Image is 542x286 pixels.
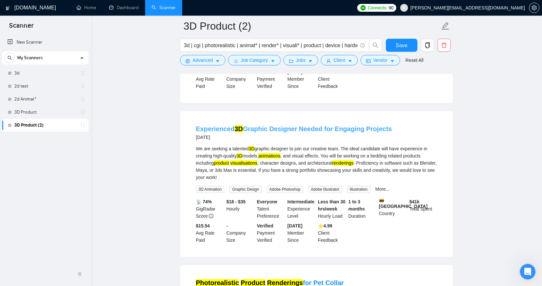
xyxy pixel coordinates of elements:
[80,84,85,89] span: holder
[195,68,225,90] div: Avg Rate Paid
[308,59,313,63] span: caret-down
[441,22,450,30] span: edit
[225,68,256,90] div: Company Size
[402,6,406,10] span: user
[258,153,280,158] mark: animations
[196,133,392,141] div: [DATE]
[286,222,317,244] div: Member Since
[283,55,318,65] button: folderJobscaret-down
[529,5,539,10] a: setting
[347,186,370,193] span: Illustration
[289,59,293,63] span: folder
[77,271,84,277] span: double-left
[195,222,225,244] div: Avg Rate Paid
[225,222,256,244] div: Company Size
[375,186,390,192] a: More...
[408,198,439,220] div: Total Spent
[317,222,347,244] div: Client Feedback
[378,198,408,220] div: Country
[386,39,417,52] button: Save
[14,80,76,93] a: 2d test
[5,53,15,63] button: search
[196,125,392,132] a: Experienced3DGraphic Designer Needed for Engaging Projects
[373,57,387,64] span: Vendor
[196,145,437,181] div: We are seeking a talented graphic designer to join our creative team. The ideal candidate will ha...
[196,223,210,228] b: $15.54
[390,59,395,63] span: caret-down
[196,199,212,204] b: 📡 74%
[214,160,229,166] mark: product
[405,57,423,64] a: Reset All
[6,3,10,13] img: logo
[421,39,434,52] button: copy
[109,5,139,10] a: dashboardDashboard
[80,110,85,115] span: holder
[225,198,256,220] div: Hourly
[287,199,314,204] b: Intermediate
[80,97,85,102] span: holder
[360,43,365,48] span: info-circle
[17,51,43,64] span: My Scanners
[256,222,286,244] div: Payment Verified
[286,198,317,220] div: Experience Level
[14,106,76,119] a: 3D Product
[366,59,371,63] span: idcard
[7,36,83,49] a: New Scanner
[228,55,280,65] button: barsJob Categorycaret-down
[438,42,450,48] span: delete
[347,198,378,220] div: Duration
[317,68,347,90] div: Client Feedback
[317,198,347,220] div: Hourly Load
[193,57,213,64] span: Advanced
[256,198,286,220] div: Talent Preference
[318,199,346,211] b: Less than 30 hrs/week
[14,67,76,80] a: 3d
[421,42,434,48] span: copy
[368,4,387,11] span: Connects:
[76,5,96,10] a: homeHome
[2,36,88,49] li: New Scanner
[348,199,365,211] b: 1 to 3 months
[256,68,286,90] div: Payment Verified
[183,18,440,34] input: Scanner name...
[286,68,317,90] div: Member Since
[4,21,39,34] span: Scanner
[226,199,246,204] b: $18 - $35
[257,199,278,204] b: Everyone
[332,160,354,166] mark: renderings
[333,57,345,64] span: Client
[379,198,428,209] b: [GEOGRAPHIC_DATA]
[226,223,228,228] b: -
[229,186,262,193] span: Graphic Design
[520,264,535,279] iframe: Intercom live chat
[267,186,303,193] span: Adobe Photoshop
[195,198,225,220] div: GigRadar Score
[215,59,220,63] span: caret-down
[529,3,539,13] button: setting
[438,39,451,52] button: delete
[230,160,257,166] mark: visualisations
[249,146,254,151] mark: 3D
[237,153,242,158] mark: 3D
[2,51,88,132] li: My Scanners
[14,119,76,132] a: 3D Product (2)
[389,4,394,11] span: 90
[296,57,306,64] span: Jobs
[379,198,384,203] img: 🇱🇹
[326,59,331,63] span: user
[396,41,407,49] span: Save
[184,41,358,49] input: Search Freelance Jobs...
[409,199,419,204] b: $ 41k
[369,39,382,52] button: search
[14,93,76,106] a: 2d Animat*
[5,56,15,60] span: search
[235,125,243,132] mark: 3D
[241,57,268,64] span: Job Category
[209,214,213,218] span: info-circle
[308,186,342,193] span: Adobe Illustrator
[287,223,302,228] b: [DATE]
[234,59,238,63] span: bars
[257,223,274,228] b: Verified
[321,55,358,65] button: userClientcaret-down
